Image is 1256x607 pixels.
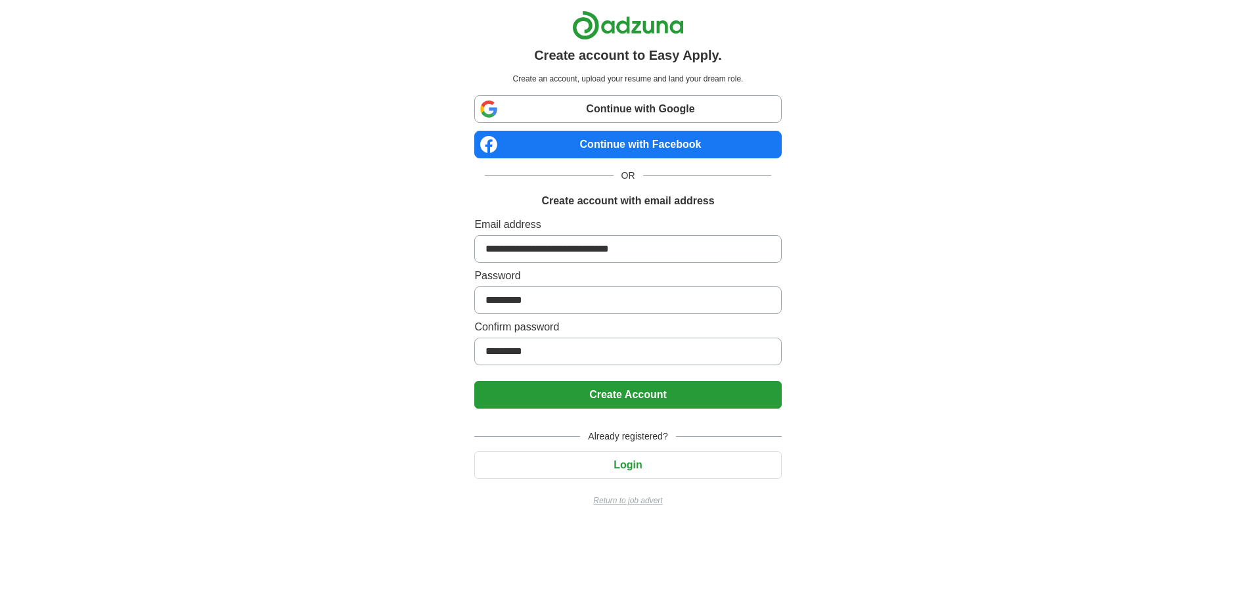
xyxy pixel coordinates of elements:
[474,381,781,409] button: Create Account
[572,11,684,40] img: Adzuna logo
[534,45,722,65] h1: Create account to Easy Apply.
[474,268,781,284] label: Password
[477,73,778,85] p: Create an account, upload your resume and land your dream role.
[474,451,781,479] button: Login
[474,131,781,158] a: Continue with Facebook
[580,430,675,443] span: Already registered?
[474,495,781,506] a: Return to job advert
[474,217,781,233] label: Email address
[474,459,781,470] a: Login
[474,319,781,335] label: Confirm password
[614,169,643,183] span: OR
[541,193,714,209] h1: Create account with email address
[474,95,781,123] a: Continue with Google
